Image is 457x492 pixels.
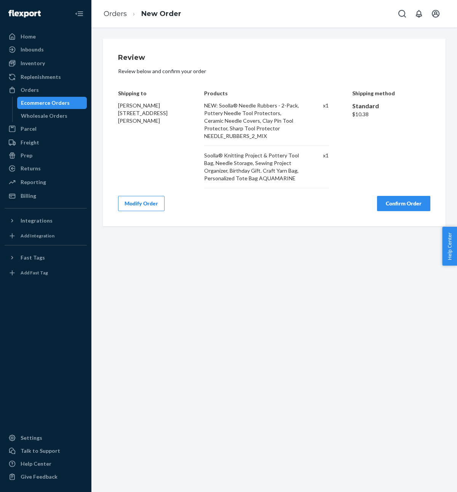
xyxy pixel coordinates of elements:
[5,445,87,457] a: Talk to Support
[21,46,44,53] div: Inbounds
[21,59,45,67] div: Inventory
[309,152,329,182] div: x 1
[21,125,37,133] div: Parcel
[118,54,430,62] h1: Review
[204,152,302,182] div: Soolla® Knitting Project & Pottery Tool Bag, Needle Storage, Sewing Project Organizer, Birthday G...
[411,6,427,21] button: Open notifications
[21,217,53,224] div: Integrations
[21,33,36,40] div: Home
[5,123,87,135] a: Parcel
[21,254,45,261] div: Fast Tags
[5,57,87,69] a: Inventory
[204,90,329,96] h4: Products
[5,43,87,56] a: Inbounds
[352,111,430,118] div: $10.38
[5,190,87,202] a: Billing
[21,269,48,276] div: Add Fast Tag
[352,90,430,96] h4: Shipping method
[5,176,87,188] a: Reporting
[5,149,87,162] a: Prep
[5,458,87,470] a: Help Center
[309,102,329,140] div: x 1
[5,471,87,483] button: Give Feedback
[21,178,46,186] div: Reporting
[21,86,39,94] div: Orders
[21,460,51,468] div: Help Center
[5,162,87,175] a: Returns
[21,139,39,146] div: Freight
[21,473,58,481] div: Give Feedback
[352,102,430,111] div: Standard
[8,10,41,18] img: Flexport logo
[118,90,181,96] h4: Shipping to
[21,112,67,120] div: Wholesale Orders
[21,152,32,159] div: Prep
[141,10,181,18] a: New Order
[377,196,430,211] button: Confirm Order
[21,73,61,81] div: Replenishments
[5,84,87,96] a: Orders
[21,232,54,239] div: Add Integration
[5,71,87,83] a: Replenishments
[17,110,87,122] a: Wholesale Orders
[17,97,87,109] a: Ecommerce Orders
[5,215,87,227] button: Integrations
[21,447,60,455] div: Talk to Support
[21,192,36,200] div: Billing
[204,102,302,140] div: NEW: Soolla® Needle Rubbers - 2-Pack, Pottery Needle Tool Protectors, Ceramic Needle Covers, Clay...
[395,6,410,21] button: Open Search Box
[428,6,443,21] button: Open account menu
[118,196,165,211] button: Modify Order
[118,67,430,75] p: Review below and confirm your order
[21,434,42,442] div: Settings
[5,136,87,149] a: Freight
[97,3,187,25] ol: breadcrumbs
[21,99,70,107] div: Ecommerce Orders
[5,267,87,279] a: Add Fast Tag
[118,102,168,124] span: [PERSON_NAME] [STREET_ADDRESS][PERSON_NAME]
[442,227,457,266] button: Help Center
[5,230,87,242] a: Add Integration
[5,432,87,444] a: Settings
[5,30,87,43] a: Home
[5,252,87,264] button: Fast Tags
[72,6,87,21] button: Close Navigation
[21,165,41,172] div: Returns
[104,10,127,18] a: Orders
